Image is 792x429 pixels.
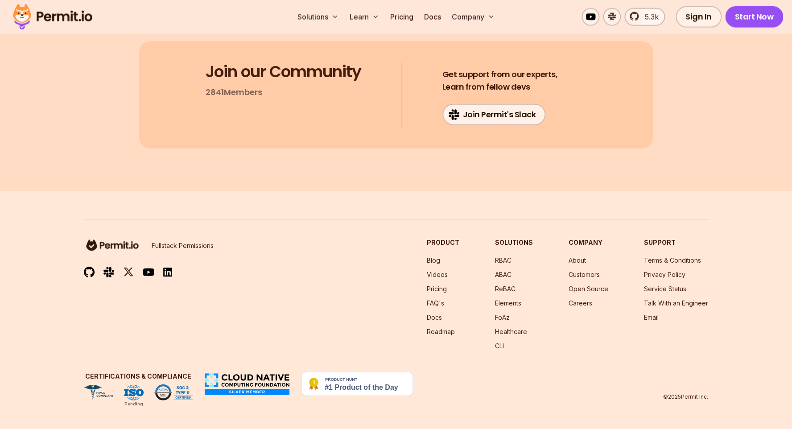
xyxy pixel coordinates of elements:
a: Join Permit's Slack [442,104,546,125]
img: github [84,267,95,278]
a: Terms & Conditions [644,256,701,264]
a: Videos [427,271,448,278]
span: Get support from our experts, [442,68,558,81]
a: Docs [420,8,444,26]
h3: Join our Community [206,63,361,81]
a: Customers [569,271,600,278]
img: slack [103,266,114,278]
p: 2841 Members [206,86,262,99]
h4: Learn from fellow devs [442,68,558,93]
div: Pending [124,400,143,408]
h3: Company [569,238,608,247]
a: RBAC [495,256,511,264]
a: Start Now [725,6,784,28]
p: © 2025 Permit Inc. [663,393,708,400]
h3: Certifications & Compliance [84,372,193,381]
img: linkedin [163,267,172,277]
button: Learn [346,8,383,26]
a: Privacy Policy [644,271,685,278]
a: Blog [427,256,440,264]
button: Company [448,8,498,26]
h3: Solutions [495,238,533,247]
a: Service Status [644,285,686,293]
a: Pricing [386,8,417,26]
img: HIPAA [84,385,113,401]
a: FAQ's [427,299,444,307]
a: Talk With an Engineer [644,299,708,307]
a: Pricing [427,285,447,293]
span: 5.3k [639,12,659,22]
a: Healthcare [495,328,527,335]
a: About [569,256,586,264]
img: ISO [124,385,144,401]
h3: Product [427,238,459,247]
a: ReBAC [495,285,516,293]
a: Docs [427,313,442,321]
img: logo [84,238,141,252]
a: Email [644,313,659,321]
a: Sign In [676,6,722,28]
h3: Support [644,238,708,247]
a: CLI [495,342,504,350]
a: Careers [569,299,592,307]
a: ABAC [495,271,511,278]
a: Open Source [569,285,608,293]
img: youtube [143,267,154,277]
a: FoAz [495,313,510,321]
a: 5.3k [624,8,665,26]
img: Permit.io - Never build permissions again | Product Hunt [301,372,413,396]
img: Permit logo [9,2,96,32]
p: Fullstack Permissions [152,241,214,250]
a: Elements [495,299,521,307]
img: twitter [123,267,134,278]
img: SOC [154,384,193,400]
a: Roadmap [427,328,455,335]
button: Solutions [293,8,342,26]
